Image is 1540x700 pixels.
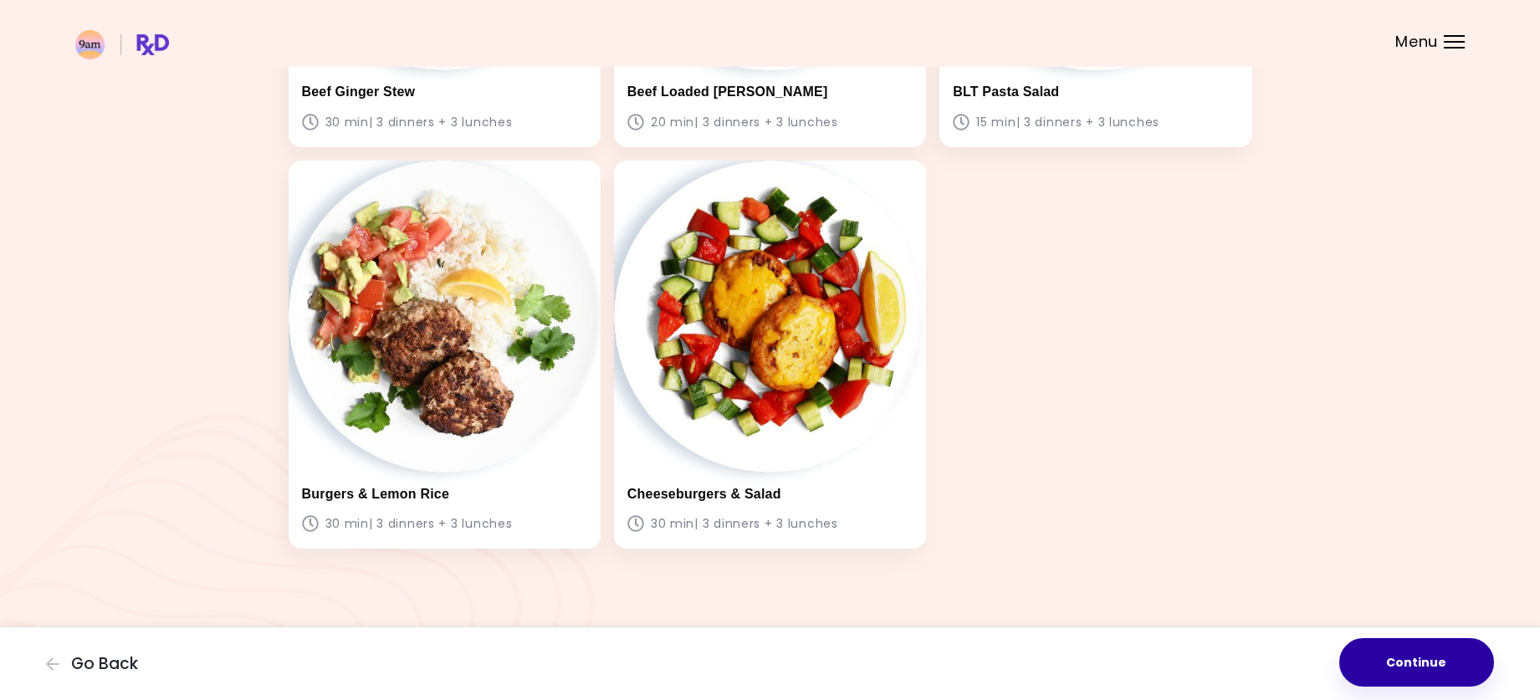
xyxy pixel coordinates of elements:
[302,110,587,134] p: 30 min | 3 dinners + 3 lunches
[302,486,587,502] h3: Burgers & Lemon Rice
[627,486,913,502] h3: Cheeseburgers & Salad
[46,655,146,673] button: Go Back
[71,655,138,673] span: Go Back
[627,84,913,100] h3: Beef Loaded [PERSON_NAME]
[1339,638,1494,687] button: Continue
[953,84,1238,100] h3: BLT Pasta Salad
[1395,34,1438,49] span: Menu
[75,30,169,59] img: RxDiet
[627,110,913,134] p: 20 min | 3 dinners + 3 lunches
[627,512,913,535] p: 30 min | 3 dinners + 3 lunches
[302,512,587,535] p: 30 min | 3 dinners + 3 lunches
[302,84,587,100] h3: Beef Ginger Stew
[953,110,1238,134] p: 15 min | 3 dinners + 3 lunches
